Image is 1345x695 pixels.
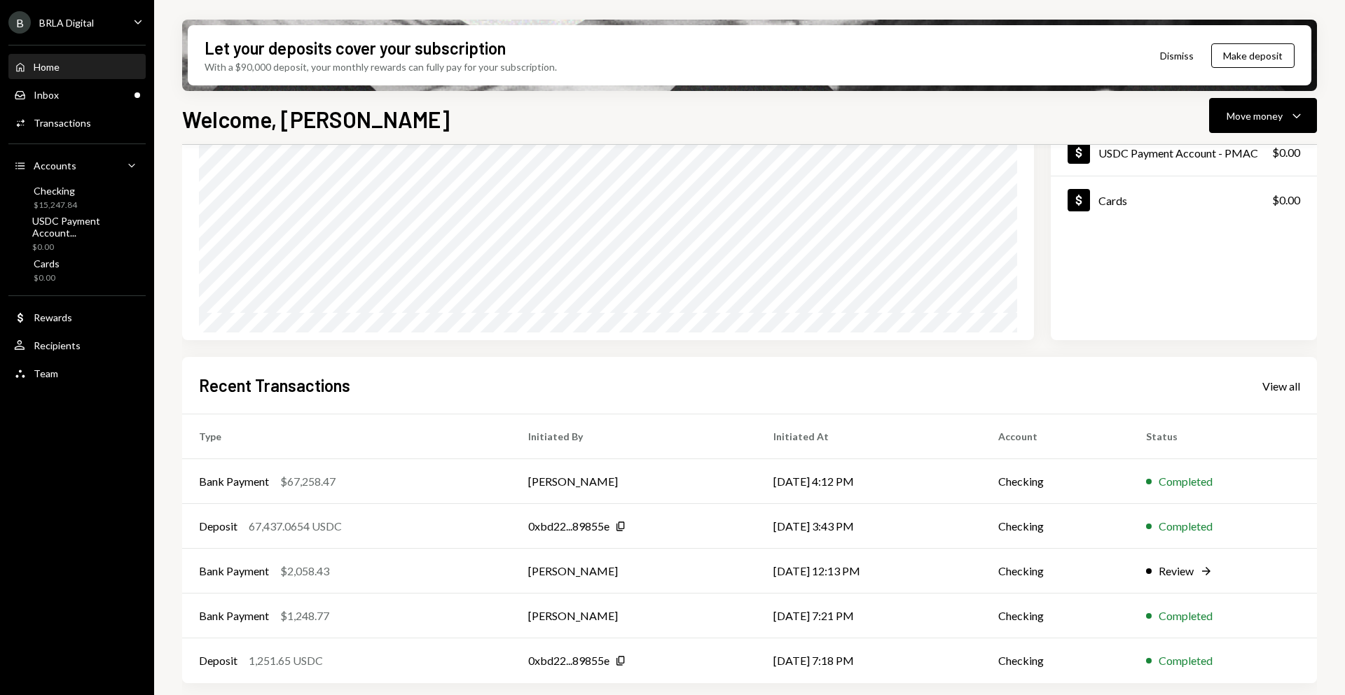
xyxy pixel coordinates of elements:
[249,652,323,669] div: 1,251.65 USDC
[757,594,981,638] td: [DATE] 7:21 PM
[34,89,59,101] div: Inbox
[199,608,269,624] div: Bank Payment
[205,59,557,74] div: With a $90,000 deposit, your monthly rewards can fully pay for your subscription.
[205,36,506,59] div: Let your deposits cover your subscription
[280,473,336,490] div: $67,258.47
[511,459,757,504] td: [PERSON_NAME]
[8,82,146,107] a: Inbox
[8,11,31,34] div: B
[182,105,450,133] h1: Welcome, [PERSON_NAME]
[1098,194,1127,207] div: Cards
[1051,129,1317,176] a: USDC Payment Account - PMAC$0.00
[199,563,269,580] div: Bank Payment
[511,414,757,459] th: Initiated By
[528,518,609,535] div: 0xbd22...89855e
[1209,98,1317,133] button: Move money
[981,638,1129,683] td: Checking
[34,117,91,129] div: Transactions
[1098,146,1258,160] div: USDC Payment Account - PMAC
[757,459,981,504] td: [DATE] 4:12 PM
[8,110,146,135] a: Transactions
[1159,563,1194,580] div: Review
[8,54,146,79] a: Home
[981,594,1129,638] td: Checking
[32,215,140,239] div: USDC Payment Account...
[32,241,140,253] div: $0.00
[1262,379,1300,393] div: View all
[34,185,77,197] div: Checking
[981,459,1129,504] td: Checking
[1159,652,1213,669] div: Completed
[1159,473,1213,490] div: Completed
[1227,108,1283,123] div: Move money
[1051,176,1317,223] a: Cards$0.00
[1129,414,1317,459] th: Status
[757,549,981,594] td: [DATE] 12:13 PM
[34,61,60,73] div: Home
[981,549,1129,594] td: Checking
[199,652,237,669] div: Deposit
[1159,608,1213,624] div: Completed
[39,17,94,29] div: BRLA Digital
[511,549,757,594] td: [PERSON_NAME]
[8,304,146,330] a: Rewards
[1272,192,1300,209] div: $0.00
[249,518,342,535] div: 67,437.0654 USDC
[1272,144,1300,161] div: $0.00
[1262,378,1300,393] a: View all
[981,414,1129,459] th: Account
[528,652,609,669] div: 0xbd22...89855e
[34,199,77,211] div: $15,247.84
[199,473,269,490] div: Bank Payment
[182,414,511,459] th: Type
[280,608,329,624] div: $1,248.77
[757,414,981,459] th: Initiated At
[34,272,60,284] div: $0.00
[34,160,76,171] div: Accounts
[199,518,237,535] div: Deposit
[1211,43,1295,68] button: Make deposit
[757,504,981,549] td: [DATE] 3:43 PM
[8,217,146,251] a: USDC Payment Account...$0.00
[511,594,757,638] td: [PERSON_NAME]
[757,638,981,683] td: [DATE] 7:18 PM
[8,253,146,287] a: Cards$0.00
[34,258,60,269] div: Cards
[8,332,146,358] a: Recipients
[8,181,146,214] a: Checking$15,247.84
[199,374,350,397] h2: Recent Transactions
[34,367,58,379] div: Team
[981,504,1129,549] td: Checking
[34,311,72,323] div: Rewards
[1143,39,1211,72] button: Dismiss
[280,563,329,580] div: $2,058.43
[8,360,146,386] a: Team
[34,339,81,351] div: Recipients
[1159,518,1213,535] div: Completed
[8,153,146,178] a: Accounts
